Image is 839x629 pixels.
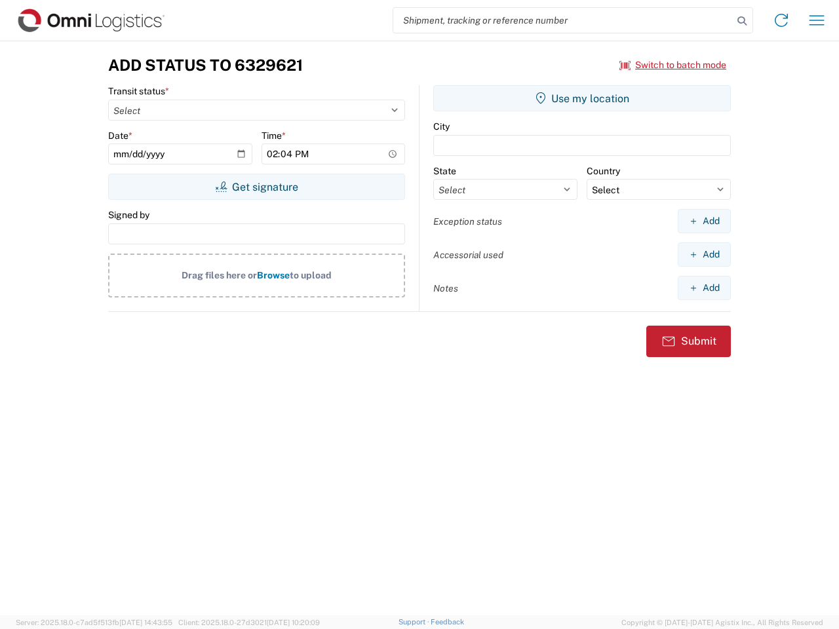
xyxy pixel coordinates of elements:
[267,619,320,626] span: [DATE] 10:20:09
[108,209,149,221] label: Signed by
[399,618,431,626] a: Support
[108,85,169,97] label: Transit status
[108,174,405,200] button: Get signature
[433,85,731,111] button: Use my location
[433,282,458,294] label: Notes
[619,54,726,76] button: Switch to batch mode
[119,619,172,626] span: [DATE] 14:43:55
[16,619,172,626] span: Server: 2025.18.0-c7ad5f513fb
[678,276,731,300] button: Add
[587,165,620,177] label: Country
[678,242,731,267] button: Add
[108,56,303,75] h3: Add Status to 6329621
[431,618,464,626] a: Feedback
[433,216,502,227] label: Exception status
[646,326,731,357] button: Submit
[433,249,503,261] label: Accessorial used
[290,270,332,280] span: to upload
[182,270,257,280] span: Drag files here or
[621,617,823,628] span: Copyright © [DATE]-[DATE] Agistix Inc., All Rights Reserved
[178,619,320,626] span: Client: 2025.18.0-27d3021
[678,209,731,233] button: Add
[262,130,286,142] label: Time
[108,130,132,142] label: Date
[257,270,290,280] span: Browse
[433,165,456,177] label: State
[393,8,733,33] input: Shipment, tracking or reference number
[433,121,450,132] label: City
